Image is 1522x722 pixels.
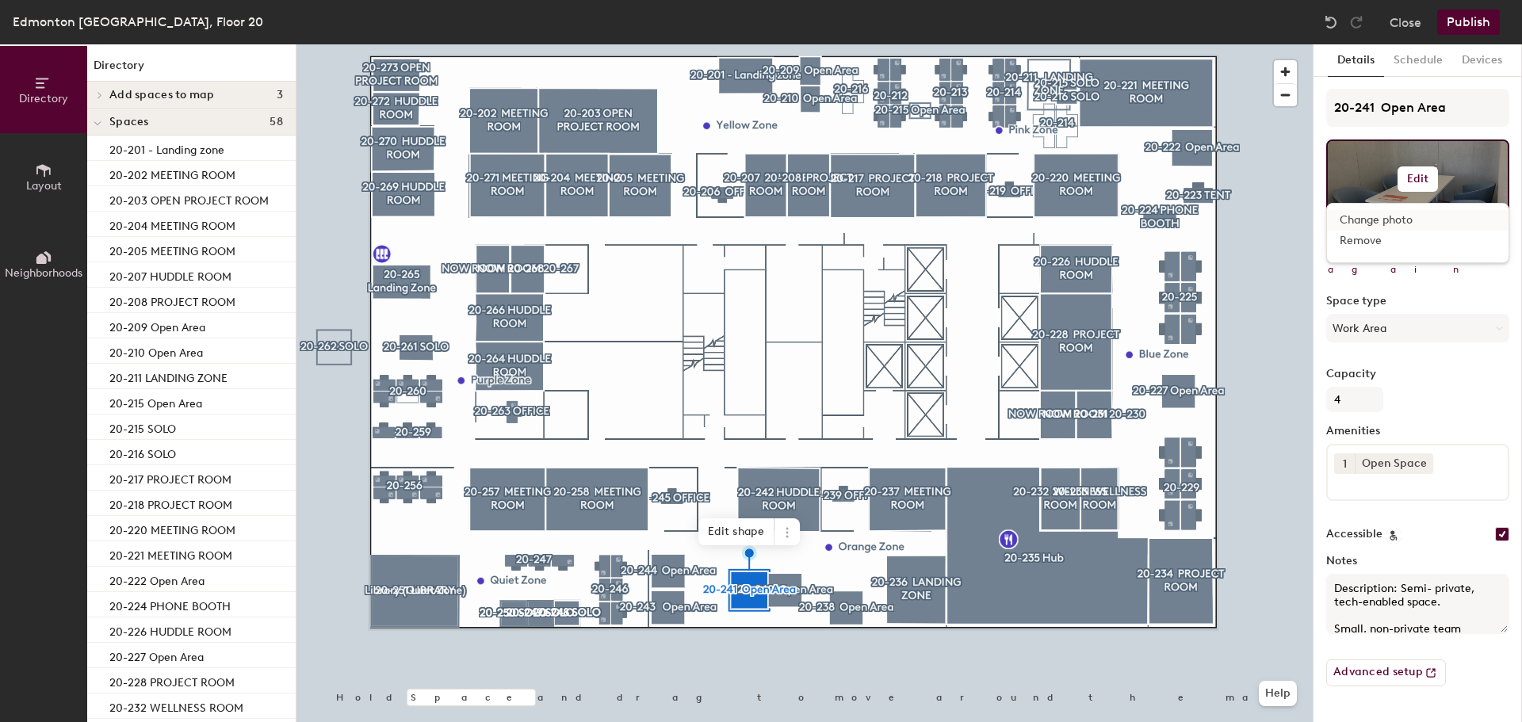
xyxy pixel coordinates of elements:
p: 20-210 Open Area [109,342,203,360]
p: 20-215 SOLO [109,418,176,436]
div: Open Space [1355,453,1433,474]
span: Directory [19,92,68,105]
p: 20-204 MEETING ROOM [109,215,235,233]
span: 58 [270,116,283,128]
span: 1 [1343,456,1347,472]
button: Publish [1437,10,1500,35]
p: 20-221 MEETING ROOM [109,544,232,563]
h6: Edit [1407,173,1429,185]
button: Advanced setup [1326,659,1446,686]
p: 20-222 Open Area [109,570,205,588]
label: Accessible [1326,528,1382,541]
label: Space type [1326,295,1509,308]
span: 3 [277,89,283,101]
label: Notes [1326,555,1509,567]
button: Work Area [1326,314,1509,342]
button: Schedule [1384,44,1452,77]
textarea: Description: Semi- private, tech-enabled space. Small, non-private team meetings or friendly conn... [1326,574,1509,634]
p: 20-220 MEETING ROOM [109,519,235,537]
button: Details [1328,44,1384,77]
button: Close [1390,10,1421,35]
p: 20-224 PHONE BOOTH [109,595,231,613]
span: Add spaces to map [109,89,215,101]
span: Neighborhoods [5,266,82,280]
button: Help [1259,681,1297,706]
p: 20-202 MEETING ROOM [109,164,235,182]
p: 20-201 - Landing zone [109,139,224,157]
label: Amenities [1326,425,1509,437]
p: 20-205 MEETING ROOM [109,240,235,258]
span: Layout [26,179,62,193]
p: 20-226 HUDDLE ROOM [109,621,231,639]
p: 20-203 OPEN PROJECT ROOM [109,189,269,208]
button: Edit [1398,166,1439,192]
span: Remove [1340,234,1496,248]
p: 20-228 PROJECT ROOM [109,671,235,690]
p: 20-208 PROJECT ROOM [109,291,235,309]
p: 20-218 PROJECT ROOM [109,494,232,512]
button: 1 [1334,453,1355,474]
p: 20-217 PROJECT ROOM [109,468,231,487]
p: 20-215 Open Area [109,392,202,411]
p: 20-216 SOLO [109,443,176,461]
img: Undo [1323,14,1339,30]
span: Spaces [109,116,149,128]
span: Edit shape [698,518,774,545]
div: Edmonton [GEOGRAPHIC_DATA], Floor 20 [13,12,263,32]
p: 20-232 WELLNESS ROOM [109,697,243,715]
p: 20-207 HUDDLE ROOM [109,265,231,284]
p: 20-209 Open Area [109,316,205,334]
h1: Directory [87,57,296,82]
p: 20-227 Open Area [109,646,204,664]
label: Capacity [1326,368,1509,380]
p: 20-211 LANDING ZONE [109,367,228,385]
img: Redo [1348,14,1364,30]
button: Devices [1452,44,1512,77]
